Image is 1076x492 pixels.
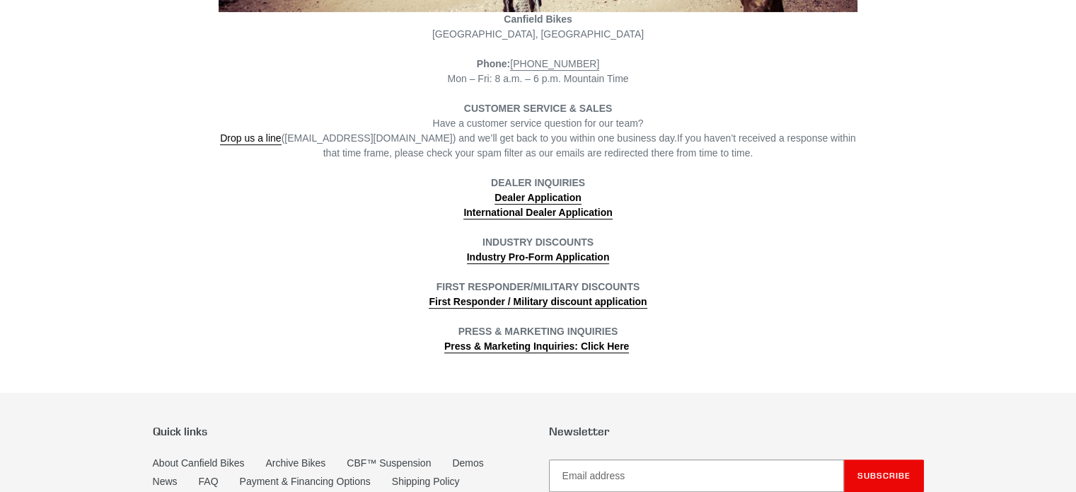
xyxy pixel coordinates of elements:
p: Quick links [153,425,528,438]
a: Press & Marketing Inquiries: Click Here [444,341,629,353]
a: Industry Pro-Form Application [467,251,610,264]
strong: PRESS & MARKETING INQUIRIES [458,326,618,337]
span: Subscribe [857,470,910,481]
a: Payment & Financing Options [240,476,371,487]
span: ([EMAIL_ADDRESS][DOMAIN_NAME]) and we’ll get back to you within one business day. [220,132,677,145]
a: CBF™ Suspension [347,457,431,469]
strong: DEALER INQUIRIES [491,177,585,205]
a: First Responder / Military discount application [429,296,647,309]
input: Email address [549,459,844,492]
a: [PHONE_NUMBER] [510,58,599,71]
strong: FIRST RESPONDER/MILITARY DISCOUNTS [436,281,640,292]
strong: International Dealer Application [463,207,612,218]
a: International Dealer Application [463,207,612,219]
strong: First Responder / Military discount application [429,296,647,307]
strong: CUSTOMER SERVICE & SALES [464,103,613,114]
div: Mon – Fri: 8 a.m. – 6 p.m. Mountain Time [219,57,857,86]
p: Newsletter [549,425,924,438]
span: [GEOGRAPHIC_DATA], [GEOGRAPHIC_DATA] [432,28,644,40]
a: News [153,476,178,487]
strong: INDUSTRY DISCOUNTS [482,236,594,248]
strong: Phone: [477,58,510,69]
strong: Canfield Bikes [504,13,572,25]
div: Have a customer service question for our team? If you haven’t received a response within that tim... [219,116,857,161]
a: Drop us a line [220,132,281,145]
strong: Industry Pro-Form Application [467,251,610,263]
button: Subscribe [844,459,924,492]
a: Demos [452,457,483,469]
a: Dealer Application [494,192,581,205]
a: FAQ [199,476,219,487]
a: Shipping Policy [392,476,460,487]
a: Archive Bikes [265,457,325,469]
a: About Canfield Bikes [153,457,245,469]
